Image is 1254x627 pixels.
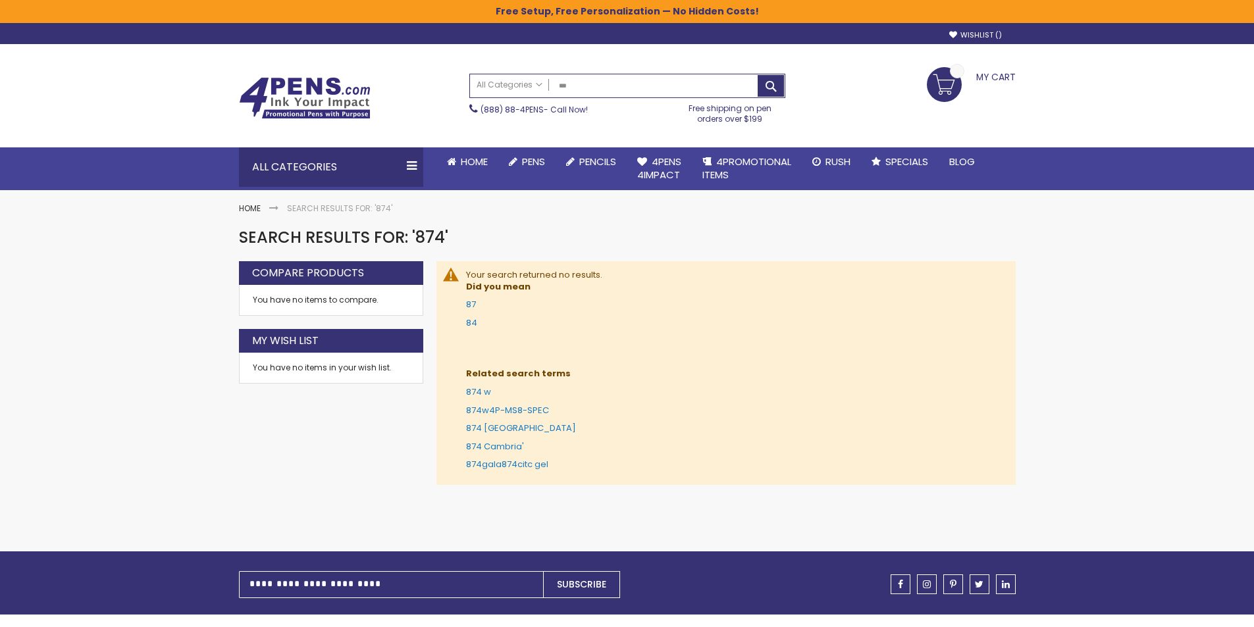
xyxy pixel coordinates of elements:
[898,580,903,589] span: facebook
[461,155,488,168] span: Home
[466,422,576,434] a: 874 [GEOGRAPHIC_DATA]
[637,155,681,182] span: 4Pens 4impact
[970,574,989,594] a: twitter
[252,334,319,348] strong: My Wish List
[950,580,956,589] span: pinterest
[466,386,491,398] a: 874 w
[481,104,544,115] a: (888) 88-4PENS
[466,269,1003,470] div: Your search returned no results.
[466,298,476,311] a: 87
[543,571,620,598] button: Subscribe
[1002,580,1010,589] span: linkedin
[239,226,448,248] span: Search results for: '874'
[825,155,850,168] span: Rush
[939,147,985,176] a: Blog
[466,368,1003,380] dt: Related search terms
[252,266,364,280] strong: Compare Products
[466,440,524,453] a: 874 Cambria'
[917,574,937,594] a: instagram
[861,147,939,176] a: Specials
[975,580,983,589] span: twitter
[481,104,588,115] span: - Call Now!
[498,147,556,176] a: Pens
[522,155,545,168] span: Pens
[466,281,1003,293] dt: Did you mean
[466,316,477,329] a: 84
[802,147,861,176] a: Rush
[675,98,785,124] div: Free shipping on pen orders over $199
[949,30,1002,40] a: Wishlist
[287,203,392,214] strong: Search results for: '874'
[943,574,963,594] a: pinterest
[949,155,975,168] span: Blog
[239,285,423,316] div: You have no items to compare.
[891,574,910,594] a: facebook
[466,458,548,470] a: 874gala874citc gel
[557,578,606,591] span: Subscribe
[239,147,423,187] div: All Categories
[239,203,261,214] a: Home
[627,147,692,190] a: 4Pens4impact
[436,147,498,176] a: Home
[239,77,371,119] img: 4Pens Custom Pens and Promotional Products
[556,147,627,176] a: Pencils
[470,74,549,96] a: All Categories
[253,363,409,373] div: You have no items in your wish list.
[885,155,928,168] span: Specials
[466,404,549,416] a: 874w4P-MS8-SPEC
[996,574,1016,594] a: linkedin
[692,147,802,190] a: 4PROMOTIONALITEMS
[477,80,542,90] span: All Categories
[579,155,616,168] span: Pencils
[702,155,791,182] span: 4PROMOTIONAL ITEMS
[923,580,931,589] span: instagram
